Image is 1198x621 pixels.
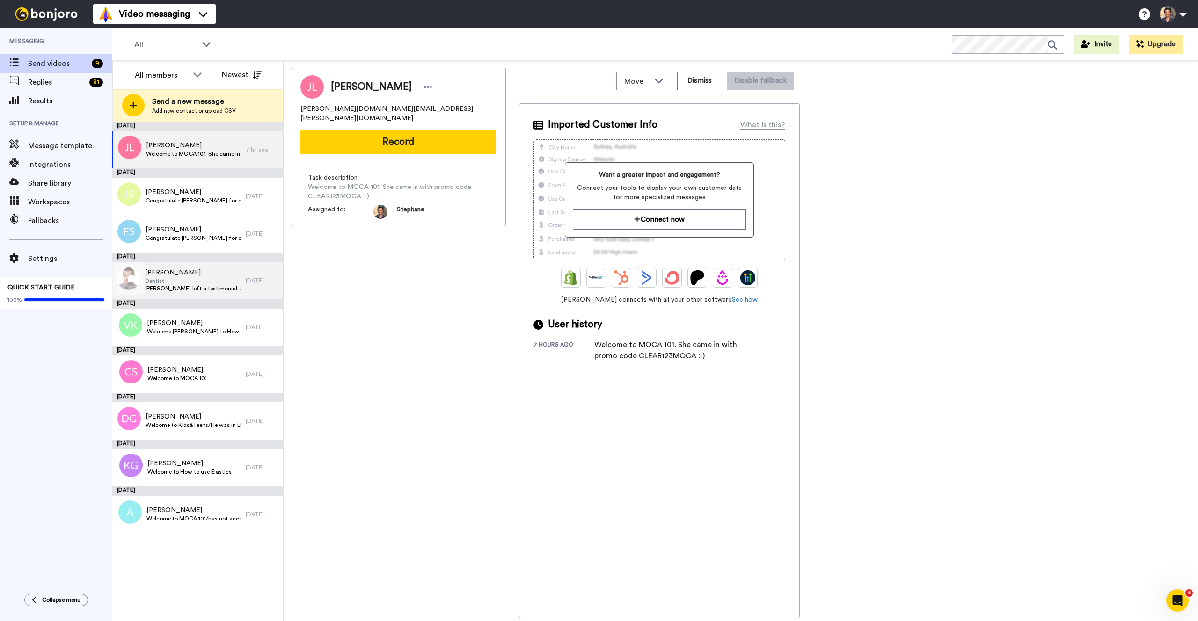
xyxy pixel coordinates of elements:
[28,77,86,88] span: Replies
[28,159,112,170] span: Integrations
[28,253,112,264] span: Settings
[112,346,283,355] div: [DATE]
[147,318,241,328] span: [PERSON_NAME]
[117,182,141,206] img: jr.png
[147,468,232,476] span: Welcome to How to use Elastics
[119,313,142,337] img: vk.png
[112,393,283,402] div: [DATE]
[98,7,113,22] img: vm-color.svg
[28,178,112,189] span: Share library
[146,515,241,522] span: Welcome to MOCA 101/has not accessed the courses
[246,464,278,471] div: [DATE]
[614,270,629,285] img: Hubspot
[548,118,657,132] span: Imported Customer Info
[112,168,283,178] div: [DATE]
[146,150,241,158] span: Welcome to MOCA 101. She came in with promo code CLEAR123MOCA :-)
[112,299,283,309] div: [DATE]
[146,421,241,429] span: Welcome to Kids&Teens/He was in LIVE: Principes des aligneurs transparents - [GEOGRAPHIC_DATA]: N...
[1074,35,1119,54] button: Invite
[1129,35,1183,54] button: Upgrade
[119,7,190,21] span: Video messaging
[24,594,88,606] button: Collapse menu
[594,339,744,361] div: Welcome to MOCA 101. She came in with promo code CLEAR123MOCA :-)
[147,375,207,382] span: Welcome to MOCA 101
[246,417,278,425] div: [DATE]
[300,75,324,99] img: Image of Jody Lee
[300,104,496,123] span: [PERSON_NAME][DOMAIN_NAME][EMAIL_ADDRESS][PERSON_NAME][DOMAIN_NAME]
[740,119,785,130] div: What is this?
[624,76,650,87] span: Move
[92,59,103,68] div: 9
[715,270,730,285] img: Drip
[246,370,278,378] div: [DATE]
[28,215,112,226] span: Fallbacks
[146,197,241,204] span: Congratulate [PERSON_NAME] for completing CLEAr Discovery Package. He had free access through the...
[146,234,241,242] span: Congratulate [PERSON_NAME] for completing MOCA 101. She started in February. Remind her about Q&A...
[300,130,496,154] button: Record
[397,205,424,219] span: Stephane
[7,284,75,291] span: QUICK START GUIDE
[548,318,602,332] span: User history
[1185,589,1193,597] span: 4
[308,205,373,219] span: Assigned to:
[373,205,387,219] img: da5f5293-2c7b-4288-972f-10acbc376891-1597253892.jpg
[639,270,654,285] img: ActiveCampaign
[573,170,745,180] span: Want a greater impact and engagement?
[28,95,112,107] span: Results
[7,296,22,303] span: 100%
[112,122,283,131] div: [DATE]
[42,596,80,604] span: Collapse menu
[246,193,278,200] div: [DATE]
[246,324,278,331] div: [DATE]
[146,141,241,150] span: [PERSON_NAME]
[28,58,88,69] span: Send videos
[119,360,143,383] img: cs.png
[134,39,197,51] span: All
[118,136,141,159] img: jl.png
[119,454,143,477] img: kg.png
[215,65,269,84] button: Newest
[246,230,278,238] div: [DATE]
[11,7,81,21] img: bj-logo-header-white.svg
[147,328,241,335] span: Welcome [PERSON_NAME] to How to use Elastics
[246,277,278,284] div: [DATE]
[1166,589,1189,612] iframe: Intercom live chat
[533,295,785,304] span: [PERSON_NAME] connects with all your other software
[145,277,241,285] span: Dentist
[533,341,594,361] div: 7 hours ago
[677,72,722,90] button: Dismiss
[146,188,241,197] span: [PERSON_NAME]
[117,220,141,243] img: fs.png
[146,225,241,234] span: [PERSON_NAME]
[563,270,578,285] img: Shopify
[145,268,241,277] span: [PERSON_NAME]
[112,440,283,449] div: [DATE]
[152,96,236,107] span: Send a new message
[28,196,112,208] span: Workspaces
[246,146,278,153] div: 7 hr. ago
[308,173,373,182] span: Task description :
[727,72,794,90] button: Disable fallback
[308,182,489,201] span: Welcome to MOCA 101. She came in with promo code CLEAR123MOCA :-)
[147,365,207,375] span: [PERSON_NAME]
[152,107,236,115] span: Add new contact or upload CSV
[112,253,283,262] div: [DATE]
[573,209,745,230] button: Connect now
[112,486,283,496] div: [DATE]
[732,296,758,303] a: See how
[690,270,705,285] img: Patreon
[573,183,745,202] span: Connect your tools to display your own customer data for more specialized messages
[117,407,141,430] img: dg.png
[665,270,679,285] img: ConvertKit
[28,140,112,152] span: Message template
[740,270,755,285] img: GoHighLevel
[135,70,188,81] div: All members
[89,78,103,87] div: 81
[331,80,412,94] span: [PERSON_NAME]
[147,459,232,468] span: [PERSON_NAME]
[146,412,241,421] span: [PERSON_NAME]
[118,500,142,524] img: a.png
[146,505,241,515] span: [PERSON_NAME]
